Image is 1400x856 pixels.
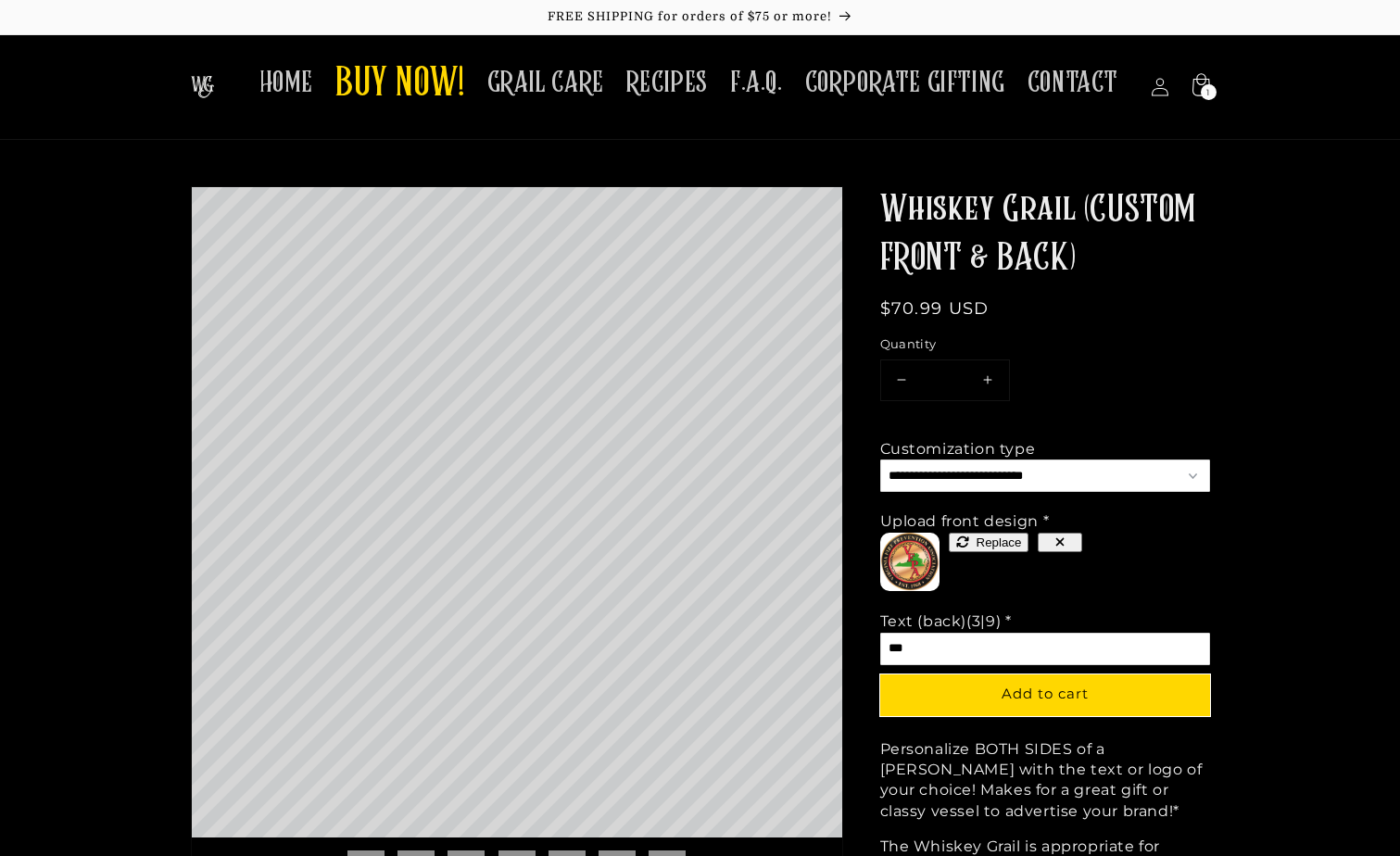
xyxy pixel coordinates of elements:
[805,65,1005,101] span: CORPORATE GIFTING
[880,611,1012,632] div: Text (back)
[880,186,1210,283] h1: Whiskey Grail (CUSTOM FRONT & BACK)
[880,335,1210,354] label: Quantity
[949,533,1029,552] button: Replace
[487,65,604,101] span: GRAIL CARE
[880,439,1036,459] div: Customization type
[19,9,1381,25] p: FREE SHIPPING for orders of $75 or more!
[880,674,1210,716] button: Add to cart
[730,65,783,101] span: F.A.Q.
[880,533,940,591] img: Lwh34gckjbs3AAAAAElFTkSuQmCC
[1016,54,1129,112] a: CONTACT
[191,76,214,98] img: The Whiskey Grail
[324,48,476,121] a: BUY NOW!
[719,54,794,112] a: F.A.Q.
[880,511,1050,532] div: Upload front design
[880,739,1210,823] p: Personalize BOTH SIDES of a [PERSON_NAME] with the text or logo of your choice! Makes for a great...
[1206,84,1210,100] span: 1
[880,298,990,319] span: $70.99 USD
[335,59,465,110] span: BUY NOW!
[794,54,1016,112] a: CORPORATE GIFTING
[248,54,324,112] a: HOME
[966,612,1001,630] span: (3|9)
[1028,65,1118,101] span: CONTACT
[615,54,719,112] a: RECIPES
[626,65,708,101] span: RECIPES
[259,65,313,101] span: HOME
[476,54,615,112] a: GRAIL CARE
[1002,685,1089,702] span: Add to cart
